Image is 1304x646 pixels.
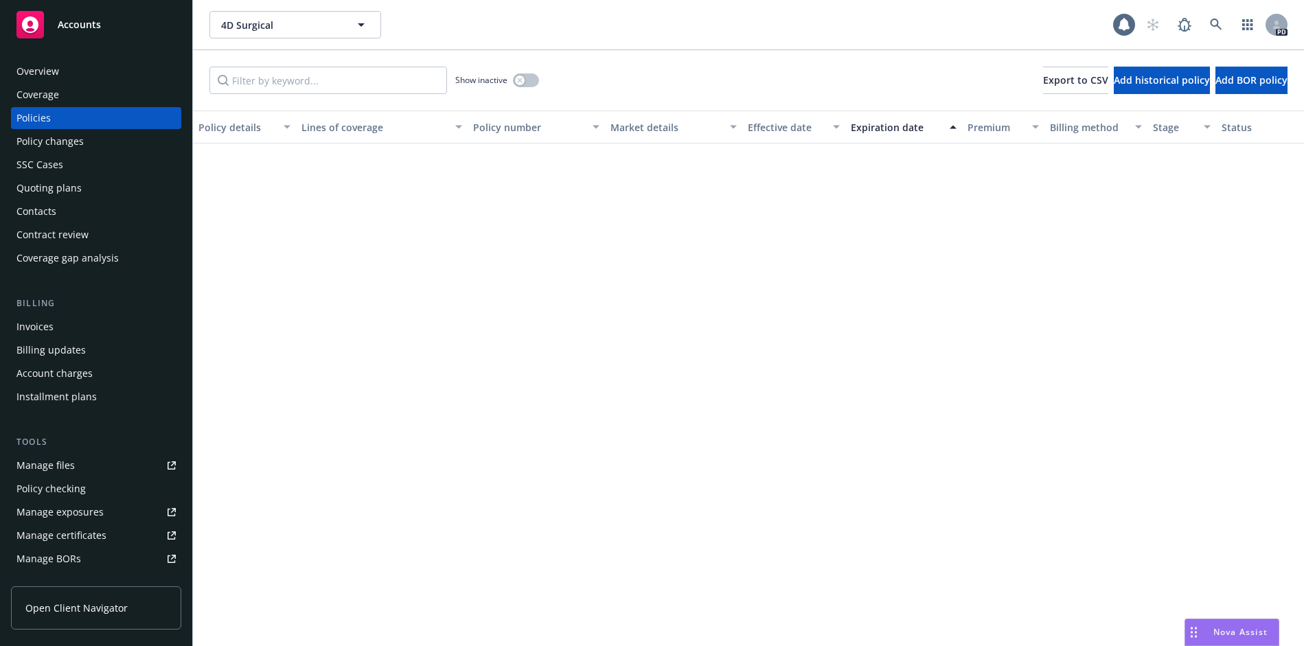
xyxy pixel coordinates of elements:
[1202,11,1230,38] a: Search
[16,478,86,500] div: Policy checking
[209,67,447,94] input: Filter by keyword...
[11,84,181,106] a: Coverage
[16,84,59,106] div: Coverage
[11,339,181,361] a: Billing updates
[1147,111,1216,143] button: Stage
[962,111,1044,143] button: Premium
[748,120,825,135] div: Effective date
[11,177,181,199] a: Quoting plans
[1043,67,1108,94] button: Export to CSV
[11,130,181,152] a: Policy changes
[296,111,468,143] button: Lines of coverage
[11,501,181,523] a: Manage exposures
[1234,11,1261,38] a: Switch app
[11,247,181,269] a: Coverage gap analysis
[16,316,54,338] div: Invoices
[1153,120,1196,135] div: Stage
[11,224,181,246] a: Contract review
[1185,619,1279,646] button: Nova Assist
[221,18,340,32] span: 4D Surgical
[455,74,507,86] span: Show inactive
[58,19,101,30] span: Accounts
[16,154,63,176] div: SSC Cases
[11,154,181,176] a: SSC Cases
[16,501,104,523] div: Manage exposures
[11,478,181,500] a: Policy checking
[11,548,181,570] a: Manage BORs
[605,111,742,143] button: Market details
[198,120,275,135] div: Policy details
[11,60,181,82] a: Overview
[1215,67,1288,94] button: Add BOR policy
[11,5,181,44] a: Accounts
[11,107,181,129] a: Policies
[1215,73,1288,86] span: Add BOR policy
[193,111,296,143] button: Policy details
[16,60,59,82] div: Overview
[209,11,381,38] button: 4D Surgical
[1044,111,1147,143] button: Billing method
[742,111,845,143] button: Effective date
[473,120,584,135] div: Policy number
[16,200,56,222] div: Contacts
[11,435,181,449] div: Tools
[16,386,97,408] div: Installment plans
[1185,619,1202,645] div: Drag to move
[845,111,962,143] button: Expiration date
[1114,73,1210,86] span: Add historical policy
[16,571,121,593] div: Summary of insurance
[1213,626,1268,638] span: Nova Assist
[16,130,84,152] div: Policy changes
[16,548,81,570] div: Manage BORs
[16,454,75,476] div: Manage files
[11,316,181,338] a: Invoices
[16,107,51,129] div: Policies
[851,120,941,135] div: Expiration date
[11,571,181,593] a: Summary of insurance
[11,362,181,384] a: Account charges
[11,297,181,310] div: Billing
[1171,11,1198,38] a: Report a Bug
[16,224,89,246] div: Contract review
[11,454,181,476] a: Manage files
[1050,120,1127,135] div: Billing method
[610,120,722,135] div: Market details
[16,524,106,546] div: Manage certificates
[11,386,181,408] a: Installment plans
[16,177,82,199] div: Quoting plans
[1114,67,1210,94] button: Add historical policy
[11,524,181,546] a: Manage certificates
[16,247,119,269] div: Coverage gap analysis
[16,362,93,384] div: Account charges
[1043,73,1108,86] span: Export to CSV
[468,111,605,143] button: Policy number
[1139,11,1167,38] a: Start snowing
[16,339,86,361] div: Billing updates
[25,601,128,615] span: Open Client Navigator
[301,120,447,135] div: Lines of coverage
[968,120,1024,135] div: Premium
[11,200,181,222] a: Contacts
